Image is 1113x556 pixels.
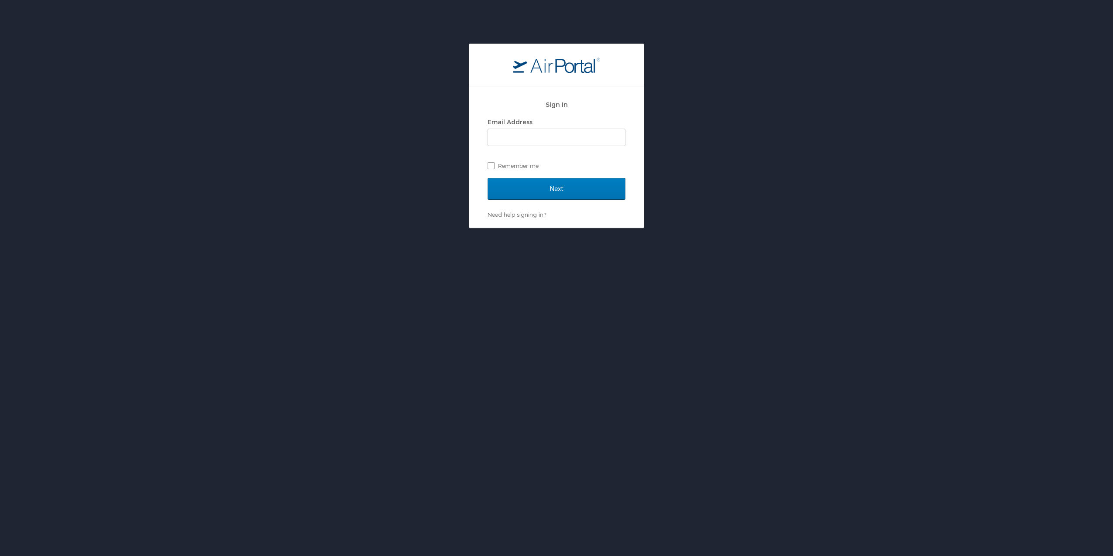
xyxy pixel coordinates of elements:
label: Email Address [488,118,533,126]
h2: Sign In [488,99,625,109]
label: Remember me [488,159,625,172]
a: Need help signing in? [488,211,546,218]
img: logo [513,57,600,73]
input: Next [488,178,625,200]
